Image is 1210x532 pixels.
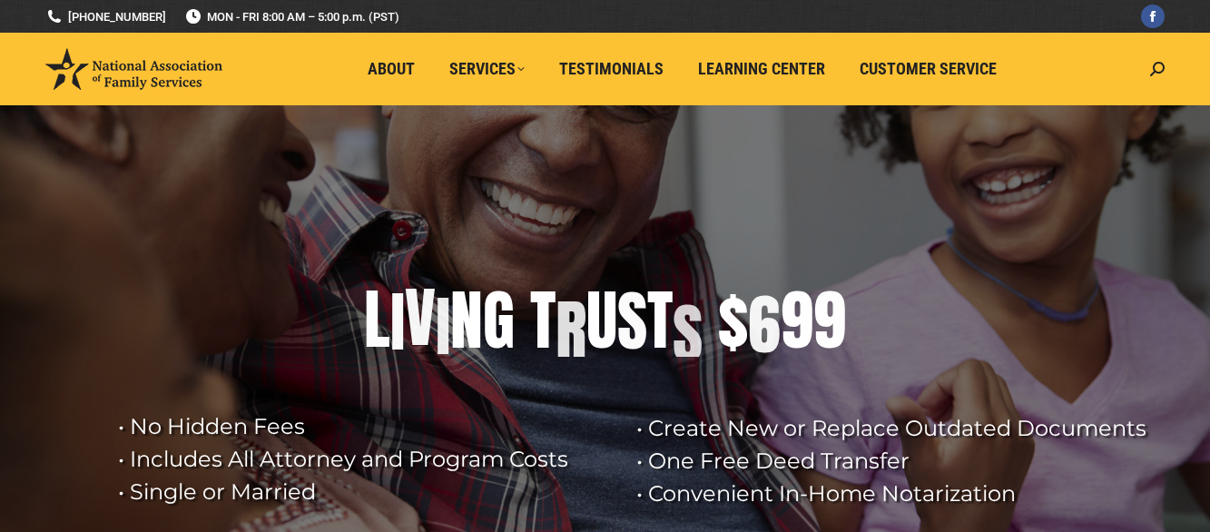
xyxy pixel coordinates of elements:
[184,8,399,25] span: MON - FRI 8:00 AM – 5:00 p.m. (PST)
[556,294,586,367] div: R
[748,289,781,361] div: 6
[781,284,813,357] div: 9
[559,59,664,79] span: Testimonials
[449,59,525,79] span: Services
[685,52,838,86] a: Learning Center
[673,298,703,370] div: S
[355,52,428,86] a: About
[368,59,415,79] span: About
[45,8,166,25] a: [PHONE_NUMBER]
[45,48,222,90] img: National Association of Family Services
[405,281,436,354] div: V
[636,412,1163,510] rs-layer: • Create New or Replace Outdated Documents • One Free Deed Transfer • Convenient In-Home Notariza...
[546,52,676,86] a: Testimonials
[450,284,483,357] div: N
[586,284,617,357] div: U
[483,284,515,357] div: G
[718,284,748,357] div: $
[647,284,673,357] div: T
[813,284,846,357] div: 9
[617,285,647,358] div: S
[118,410,614,508] rs-layer: • No Hidden Fees • Includes All Attorney and Program Costs • Single or Married
[436,291,450,363] div: I
[860,59,997,79] span: Customer Service
[530,284,556,357] div: T
[698,59,825,79] span: Learning Center
[1141,5,1165,28] a: Facebook page opens in new window
[390,286,405,359] div: I
[364,283,390,356] div: L
[847,52,1009,86] a: Customer Service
